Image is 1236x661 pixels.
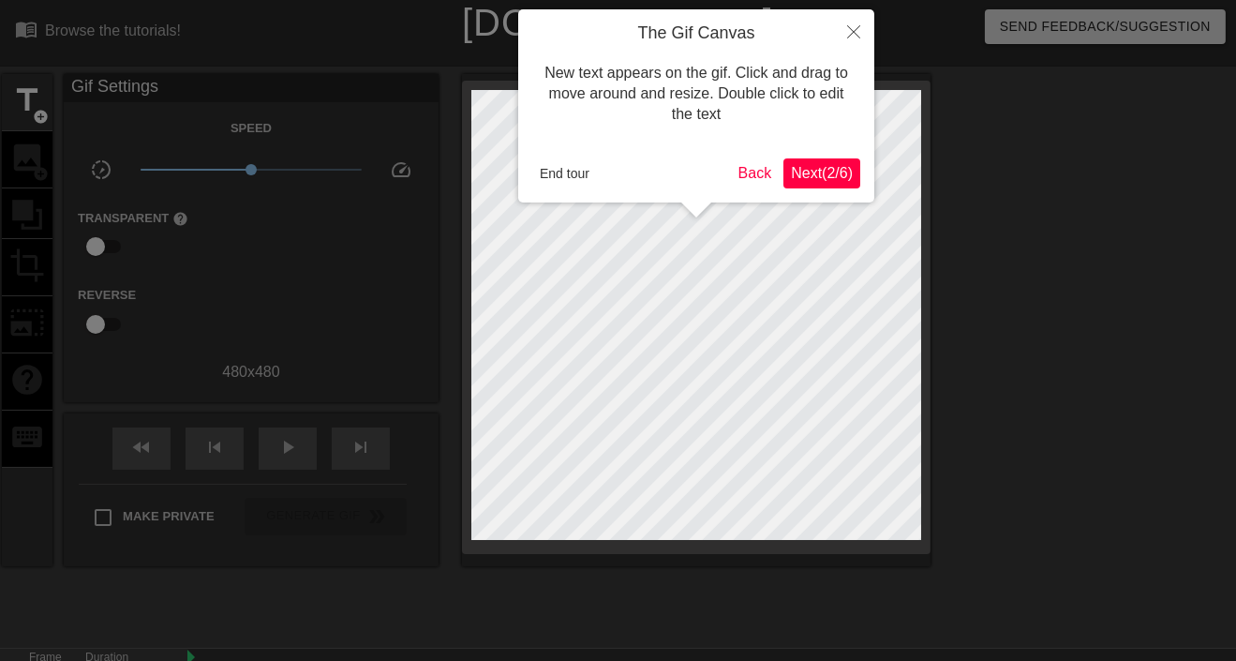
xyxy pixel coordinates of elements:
span: Next ( 2 / 6 ) [791,165,853,181]
button: Next [783,158,860,188]
h4: The Gif Canvas [532,23,860,44]
div: New text appears on the gif. Click and drag to move around and resize. Double click to edit the text [532,44,860,144]
button: Back [731,158,780,188]
button: End tour [532,159,597,188]
button: Close [833,9,874,53]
